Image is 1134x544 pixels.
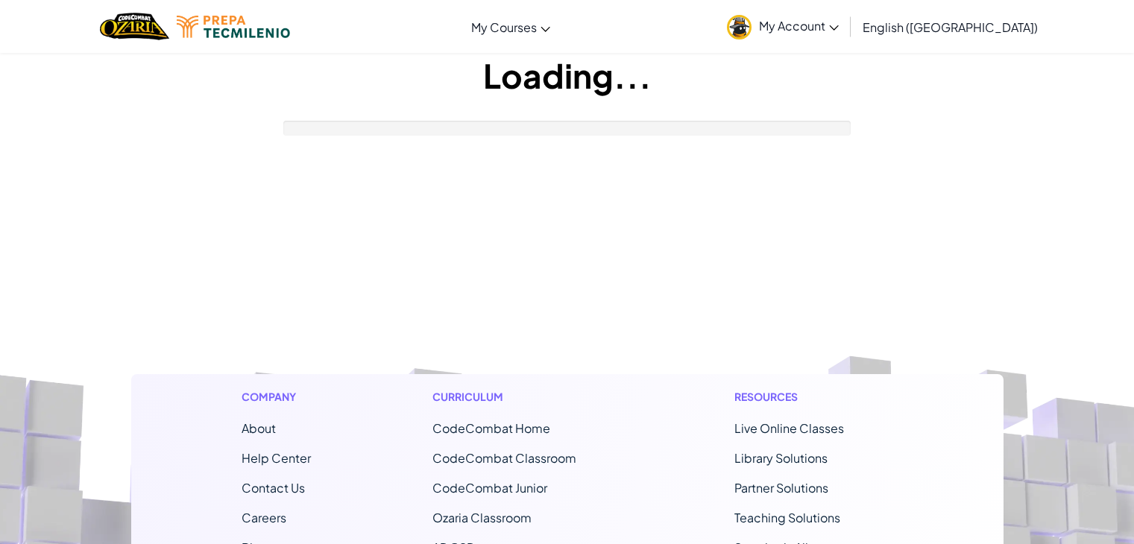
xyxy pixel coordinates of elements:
a: Library Solutions [734,450,828,466]
a: CodeCombat Classroom [432,450,576,466]
a: Careers [242,510,286,525]
a: Partner Solutions [734,480,828,496]
a: CodeCombat Junior [432,480,547,496]
a: About [242,420,276,436]
h1: Curriculum [432,389,613,405]
img: avatar [727,15,752,39]
a: My Courses [464,7,558,47]
span: Contact Us [242,480,305,496]
h1: Resources [734,389,893,405]
img: Tecmilenio logo [177,16,290,38]
a: Help Center [242,450,311,466]
span: My Account [759,18,839,34]
a: Live Online Classes [734,420,844,436]
span: English ([GEOGRAPHIC_DATA]) [863,19,1038,35]
h1: Company [242,389,311,405]
span: CodeCombat Home [432,420,550,436]
a: My Account [719,3,846,50]
img: Home [100,11,169,42]
a: English ([GEOGRAPHIC_DATA]) [855,7,1045,47]
a: Ozaria Classroom [432,510,532,525]
span: My Courses [471,19,537,35]
a: Ozaria by CodeCombat logo [100,11,169,42]
a: Teaching Solutions [734,510,840,525]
